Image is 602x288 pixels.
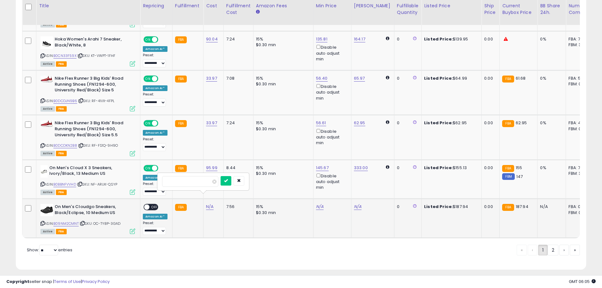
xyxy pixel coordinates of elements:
[40,61,55,67] span: All listings currently available for purchase on Amazon
[484,204,495,210] div: 0.00
[53,182,76,187] a: B0BBNFVVHD
[316,172,346,191] div: Disable auto adjust min
[226,76,248,81] div: 7.08
[424,36,477,42] div: $139.95
[40,76,53,83] img: 31qJGSBGjdL._SL40_.jpg
[502,173,514,180] small: FBM
[40,36,53,49] img: 31OlC7hB+AL._SL40_.jpg
[397,165,417,171] div: 0
[540,3,563,16] div: BB Share 24h.
[484,120,495,126] div: 0.00
[484,165,495,171] div: 0.00
[175,120,187,127] small: FBA
[56,151,67,156] span: FBA
[226,204,248,210] div: 7.56
[424,204,453,210] b: Listed Price:
[49,165,126,178] b: On Men's Cloud X 3 Sneakers, Ivory/Black, 13 Medium US
[40,120,53,127] img: 31qJGSBGjdL._SL40_.jpg
[175,204,187,211] small: FBA
[424,120,453,126] b: Listed Price:
[144,121,152,126] span: ON
[316,120,326,126] a: 56.61
[569,165,589,171] div: FBA: 7
[569,126,589,132] div: FBM: 0
[54,279,81,285] a: Terms of Use
[226,165,248,171] div: 8.44
[143,130,167,136] div: Amazon AI *
[516,75,526,81] span: 61.68
[143,3,170,9] div: Repricing
[226,36,248,42] div: 7.24
[77,182,117,187] span: | SKU: NF-ARUK-QSYP
[53,143,77,148] a: B0DCDKN2B8
[256,165,308,171] div: 15%
[540,165,561,171] div: 0%
[256,36,308,42] div: 15%
[78,98,114,103] span: | SKU: RF-4IVX-4FPL
[256,3,311,9] div: Amazon Fees
[56,229,67,234] span: FBA
[143,85,167,91] div: Amazon AI *
[256,76,308,81] div: 15%
[424,36,453,42] b: Listed Price:
[56,190,67,195] span: FBA
[143,46,167,52] div: Amazon AI *
[354,36,365,42] a: 164.17
[157,165,167,171] span: OFF
[548,245,558,255] a: 2
[206,3,221,9] div: Cost
[144,76,152,82] span: ON
[40,76,135,111] div: ASIN:
[39,3,137,9] div: Title
[574,247,576,253] span: »
[569,42,589,48] div: FBM: 3
[157,121,167,126] span: OFF
[143,92,167,107] div: Preset:
[157,37,167,42] span: OFF
[502,120,514,127] small: FBA
[316,165,329,171] a: 145.67
[40,151,55,156] span: All listings currently available for purchase on Amazon
[569,279,596,285] span: 2025-09-12 06:05 GMT
[397,36,417,42] div: 0
[569,81,589,87] div: FBM: 0
[563,247,565,253] span: ›
[386,120,389,124] i: Calculated using Dynamic Max Price.
[316,83,346,101] div: Disable auto adjust min
[77,53,115,58] span: | SKU: KT-VWPT-1FHF
[55,204,131,217] b: On Men's Cloudgo Sneakers, Black/Eclipse, 10 Medium US
[540,120,561,126] div: 0%
[316,128,346,146] div: Disable auto adjust min
[256,210,308,216] div: $0.30 min
[175,165,187,172] small: FBA
[143,175,167,181] div: Amazon AI *
[569,171,589,176] div: FBM: 3
[424,204,477,210] div: $187.94
[569,36,589,42] div: FBA: 7
[55,36,131,50] b: Hoka Women's Arahi 7 Sneaker, Black/White, 8
[502,204,514,211] small: FBA
[206,204,214,210] a: N/A
[53,53,76,58] a: B0CN33F59X
[569,120,589,126] div: FBA: 4
[40,229,55,234] span: All listings currently available for purchase on Amazon
[354,120,365,126] a: 62.95
[55,120,131,139] b: Nike Flex Runner 3 Big Kids' Road Running Shoes (FN1294-600, University Red/Black) Size 5.5
[397,204,417,210] div: 0
[256,126,308,132] div: $0.30 min
[397,3,419,16] div: Fulfillable Quantity
[143,137,167,151] div: Preset:
[40,165,48,178] img: 21qAtT5Bh-L._SL40_.jpg
[316,75,328,82] a: 56.40
[55,76,131,95] b: Nike Flex Runner 3 Big Kids' Road Running Shoes (FN1294-600, University Red/Black) Size 5
[354,165,368,171] a: 333.00
[540,36,561,42] div: 0%
[424,165,477,171] div: $155.13
[53,221,79,226] a: B09NM2CMNT
[149,205,160,210] span: OFF
[316,36,327,42] a: 135.81
[569,204,589,210] div: FBA: 0
[386,36,389,40] i: Calculated using Dynamic Max Price.
[226,3,251,16] div: Fulfillment Cost
[206,120,217,126] a: 33.97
